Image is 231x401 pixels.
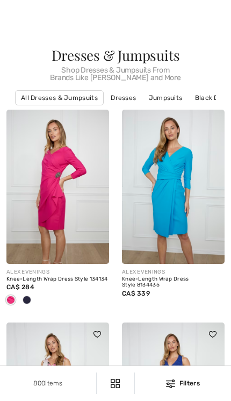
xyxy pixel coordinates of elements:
[209,331,216,338] img: heart_black_full.svg
[19,292,35,310] div: Navy
[141,378,225,388] div: Filters
[52,46,180,65] span: Dresses & Jumpsuits
[161,369,220,396] iframe: Opens a widget where you can chat to one of our agents
[33,379,45,387] span: 800
[122,290,150,297] span: CA$ 339
[111,379,120,388] img: Filters
[6,110,109,264] img: Knee-Length Wrap Dress Style 134134. Navy
[6,62,225,82] span: Shop Dresses & Jumpsuits From Brands Like [PERSON_NAME] and More
[122,268,225,276] div: ALEX EVENINGS
[105,91,141,105] a: Dresses
[3,292,19,310] div: Fushia
[122,276,225,289] div: Knee-Length Wrap Dress Style 8134435
[6,283,34,291] span: CA$ 284
[6,268,109,276] div: ALEX EVENINGS
[143,91,188,105] a: Jumpsuits
[93,331,101,338] img: heart_black_full.svg
[6,276,109,283] div: Knee-Length Wrap Dress Style 134134
[15,90,104,105] a: All Dresses & Jumpsuits
[122,110,225,264] img: Knee-Length Wrap Dress Style 8134435. Capri blue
